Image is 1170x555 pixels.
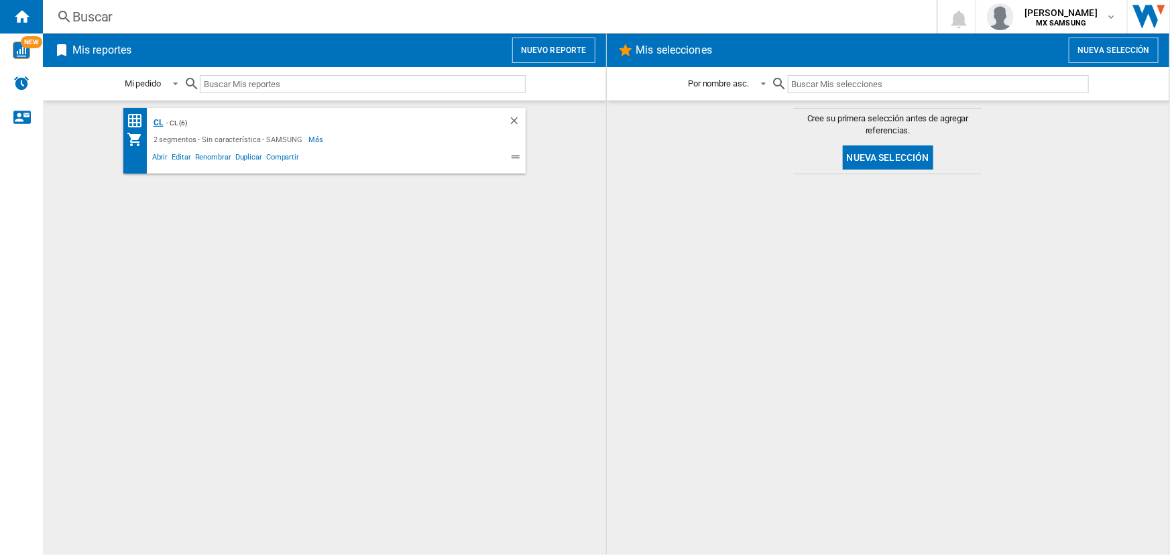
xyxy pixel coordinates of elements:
span: [PERSON_NAME] [1025,6,1098,19]
h2: Mis reportes [70,38,134,63]
span: Más [309,131,326,147]
span: Duplicar [233,151,264,167]
div: Borrar [508,115,526,131]
button: Nuevo reporte [512,38,595,63]
span: Renombrar [193,151,233,167]
span: Editar [170,151,192,167]
div: 2 segmentos - Sin característica - SAMSUNG [150,131,309,147]
img: wise-card.svg [13,42,30,59]
input: Buscar Mis reportes [200,75,526,93]
div: Mi pedido [125,78,161,88]
span: NEW [21,36,42,48]
input: Buscar Mis selecciones [788,75,1089,93]
span: Compartir [264,151,301,167]
div: CL [150,115,164,131]
b: MX SAMSUNG [1036,19,1086,27]
img: alerts-logo.svg [13,75,30,91]
h2: Mis selecciones [634,38,715,63]
div: Matriz de precios [127,113,150,129]
div: - CL (6) [164,115,481,131]
button: Nueva selección [1069,38,1159,63]
div: Por nombre asc. [688,78,749,88]
button: Nueva selección [843,145,933,170]
div: Buscar [72,7,902,26]
span: Cree su primera selección antes de agregar referencias. [794,113,982,137]
div: Mi colección [127,131,150,147]
span: Abrir [150,151,170,167]
img: profile.jpg [987,3,1014,30]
